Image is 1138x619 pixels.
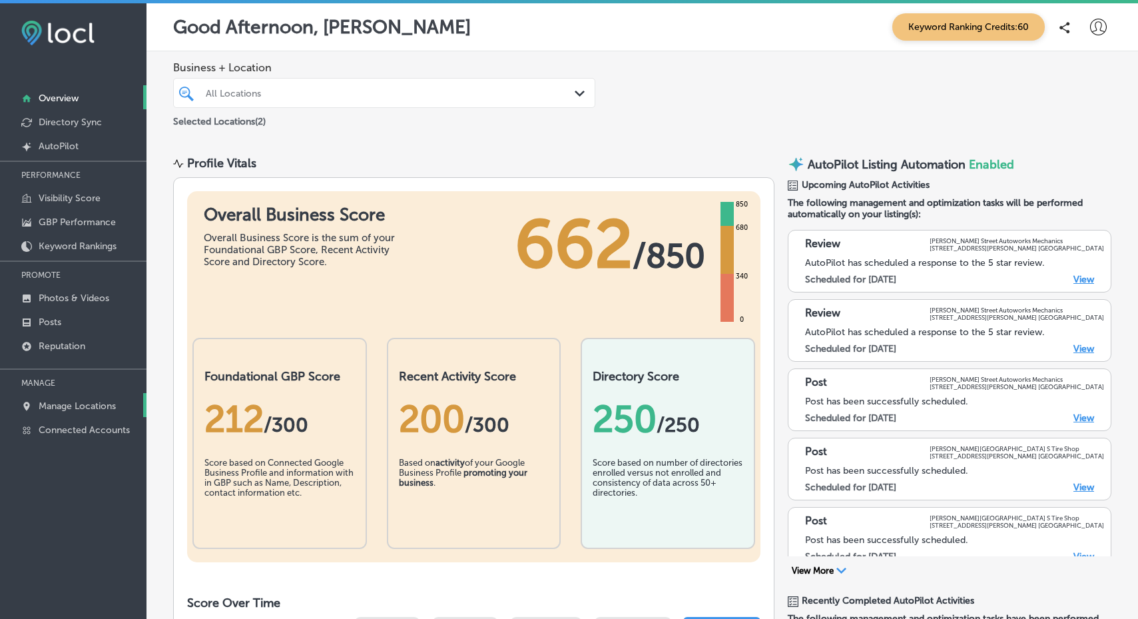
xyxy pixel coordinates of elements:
[39,424,130,436] p: Connected Accounts
[21,21,95,45] img: fda3e92497d09a02dc62c9cd864e3231.png
[39,241,117,252] p: Keyword Rankings
[39,400,116,412] p: Manage Locations
[39,117,102,128] p: Directory Sync
[39,217,116,228] p: GBP Performance
[39,316,61,328] p: Posts
[39,141,79,152] p: AutoPilot
[39,293,109,304] p: Photos & Videos
[39,193,101,204] p: Visibility Score
[39,340,85,352] p: Reputation
[39,93,79,104] p: Overview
